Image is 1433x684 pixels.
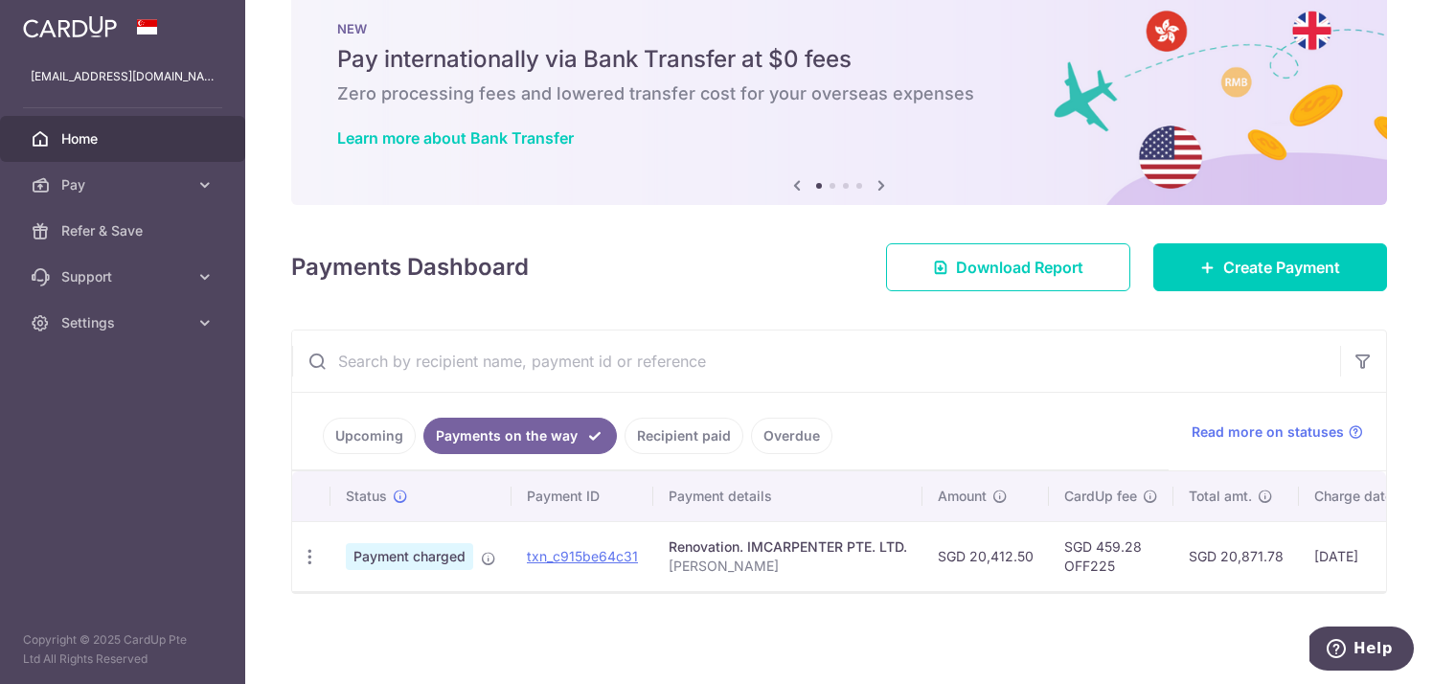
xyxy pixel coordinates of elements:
span: Create Payment [1223,256,1340,279]
span: Status [346,487,387,506]
a: Read more on statuses [1192,422,1363,442]
span: Pay [61,175,188,194]
td: SGD 20,412.50 [922,521,1049,591]
span: Refer & Save [61,221,188,240]
img: CardUp [23,15,117,38]
span: Support [61,267,188,286]
td: SGD 459.28 OFF225 [1049,521,1173,591]
a: txn_c915be64c31 [527,548,638,564]
a: Overdue [751,418,832,454]
a: Learn more about Bank Transfer [337,128,574,148]
span: Charge date [1314,487,1393,506]
th: Payment details [653,471,922,521]
span: Settings [61,313,188,332]
h5: Pay internationally via Bank Transfer at $0 fees [337,44,1341,75]
h6: Zero processing fees and lowered transfer cost for your overseas expenses [337,82,1341,105]
span: Read more on statuses [1192,422,1344,442]
span: Home [61,129,188,148]
td: [DATE] [1299,521,1429,591]
p: [PERSON_NAME] [669,557,907,576]
p: NEW [337,21,1341,36]
iframe: Opens a widget where you can find more information [1309,627,1414,674]
a: Create Payment [1153,243,1387,291]
td: SGD 20,871.78 [1173,521,1299,591]
span: Amount [938,487,987,506]
div: Renovation. IMCARPENTER PTE. LTD. [669,537,907,557]
th: Payment ID [512,471,653,521]
a: Payments on the way [423,418,617,454]
a: Recipient paid [625,418,743,454]
a: Download Report [886,243,1130,291]
span: Payment charged [346,543,473,570]
span: CardUp fee [1064,487,1137,506]
input: Search by recipient name, payment id or reference [292,331,1340,392]
span: Total amt. [1189,487,1252,506]
span: Download Report [956,256,1083,279]
a: Upcoming [323,418,416,454]
p: [EMAIL_ADDRESS][DOMAIN_NAME] [31,67,215,86]
h4: Payments Dashboard [291,250,529,285]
